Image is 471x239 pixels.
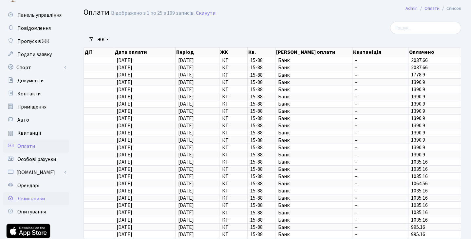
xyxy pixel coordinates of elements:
[117,108,132,115] span: [DATE]
[178,137,194,144] span: [DATE]
[352,48,408,57] th: Квитаніція
[117,173,132,180] span: [DATE]
[411,173,428,180] span: 1035.16
[222,210,245,215] span: КТ
[411,79,425,86] span: 1390.9
[222,101,245,107] span: КТ
[250,203,273,208] span: 15-88
[222,174,245,179] span: КТ
[355,101,405,107] span: -
[222,87,245,92] span: КТ
[248,48,275,57] th: Кв.
[178,194,194,202] span: [DATE]
[3,127,69,140] a: Квитанції
[178,100,194,108] span: [DATE]
[117,151,132,158] span: [DATE]
[17,90,41,97] span: Контакти
[411,209,428,216] span: 1035.16
[3,205,69,218] a: Опитування
[411,224,425,231] span: 995.16
[178,158,194,166] span: [DATE]
[178,86,194,93] span: [DATE]
[222,167,245,172] span: КТ
[355,152,405,157] span: -
[411,86,425,93] span: 1390.9
[117,194,132,202] span: [DATE]
[117,71,132,79] span: [DATE]
[278,167,349,172] span: Банк
[117,144,132,151] span: [DATE]
[222,72,245,78] span: КТ
[3,140,69,153] a: Оплати
[250,188,273,193] span: 15-88
[278,116,349,121] span: Банк
[117,187,132,194] span: [DATE]
[424,5,440,12] a: Оплати
[355,87,405,92] span: -
[278,138,349,143] span: Банк
[178,202,194,209] span: [DATE]
[178,216,194,224] span: [DATE]
[250,174,273,179] span: 15-88
[250,58,273,63] span: 15-88
[222,188,245,193] span: КТ
[17,182,39,189] span: Орендарі
[278,72,349,78] span: Банк
[222,65,245,70] span: КТ
[17,25,51,32] span: Повідомлення
[222,145,245,150] span: КТ
[355,145,405,150] span: -
[222,123,245,128] span: КТ
[178,93,194,100] span: [DATE]
[178,64,194,71] span: [DATE]
[355,138,405,143] span: -
[196,10,216,16] a: Скинути
[278,232,349,237] span: Банк
[411,93,425,100] span: 1390.9
[17,156,56,163] span: Особові рахунки
[3,179,69,192] a: Орендарі
[117,93,132,100] span: [DATE]
[111,10,195,16] div: Відображено з 1 по 25 з 109 записів.
[17,11,62,19] span: Панель управління
[117,166,132,173] span: [DATE]
[278,210,349,215] span: Банк
[250,159,273,165] span: 15-88
[222,195,245,201] span: КТ
[278,188,349,193] span: Банк
[278,130,349,135] span: Банк
[396,2,471,15] nav: breadcrumb
[355,188,405,193] span: -
[117,216,132,224] span: [DATE]
[117,158,132,166] span: [DATE]
[222,159,245,165] span: КТ
[278,109,349,114] span: Банк
[222,203,245,208] span: КТ
[117,224,132,231] span: [DATE]
[222,232,245,237] span: КТ
[278,181,349,186] span: Банк
[278,87,349,92] span: Банк
[178,180,194,187] span: [DATE]
[278,94,349,99] span: Банк
[411,202,428,209] span: 1035.16
[114,48,176,57] th: Дата оплати
[250,65,273,70] span: 15-88
[405,5,418,12] a: Admin
[178,151,194,158] span: [DATE]
[219,48,248,57] th: ЖК
[178,209,194,216] span: [DATE]
[17,51,52,58] span: Подати заявку
[117,180,132,187] span: [DATE]
[355,80,405,85] span: -
[3,87,69,100] a: Контакти
[411,115,425,122] span: 1390.9
[411,137,425,144] span: 1390.9
[17,195,45,202] span: Лічильники
[411,216,428,224] span: 1035.16
[275,48,352,57] th: [PERSON_NAME] оплати
[355,174,405,179] span: -
[278,195,349,201] span: Банк
[117,137,132,144] span: [DATE]
[411,151,425,158] span: 1390.9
